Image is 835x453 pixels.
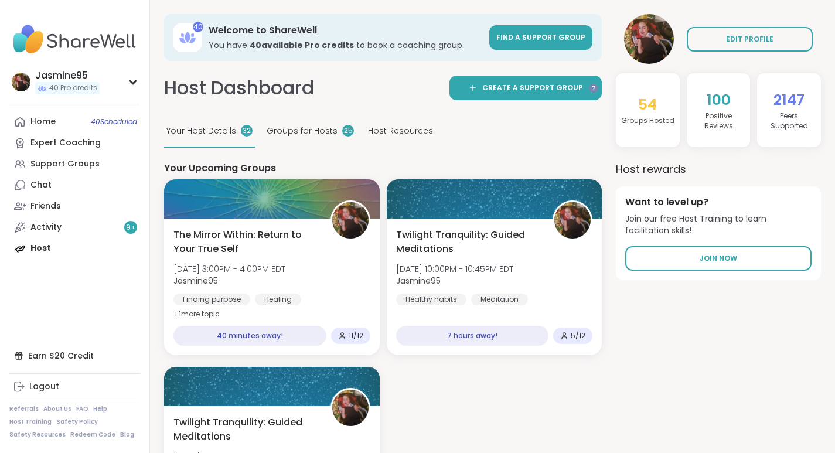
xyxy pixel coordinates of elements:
span: Twilight Tranquility: Guided Meditations [173,415,318,444]
div: 25 [342,125,354,137]
span: Your Host Details [166,125,236,137]
span: 9 + [126,223,136,233]
span: 40 Pro credits [49,83,97,93]
h4: Peers Supported [762,111,816,131]
div: Support Groups [30,158,100,170]
div: Logout [29,381,59,393]
div: 7 hours away! [396,326,549,346]
h1: Host Dashboard [164,75,314,101]
a: FAQ [76,405,88,413]
span: 40 Scheduled [91,117,137,127]
a: Friends [9,196,140,217]
div: Meditation [471,294,528,305]
span: Join Now [700,253,737,264]
a: Chat [9,175,140,196]
a: Create a support group [449,76,602,100]
iframe: Spotlight [589,84,598,93]
a: Blog [120,431,134,439]
img: ShareWell Nav Logo [9,19,140,60]
a: About Us [43,405,71,413]
div: 40 minutes away! [173,326,326,346]
span: 100 [707,90,731,110]
div: Home [30,116,56,128]
a: Activity9+ [9,217,140,238]
span: Groups for Hosts [267,125,338,137]
div: Activity [30,222,62,233]
span: [DATE] 3:00PM - 4:00PM EDT [173,263,285,275]
a: Expert Coaching [9,132,140,154]
a: Safety Policy [56,418,98,426]
span: 54 [638,94,657,115]
a: Home40Scheduled [9,111,140,132]
span: Join our free Host Training to learn facilitation skills! [625,213,812,236]
span: Twilight Tranquility: Guided Meditations [396,228,540,256]
span: Host Resources [368,125,433,137]
img: Jasmine95 [12,73,30,91]
a: Find a support group [489,25,592,50]
a: Referrals [9,405,39,413]
span: 11 / 12 [349,331,363,340]
span: Create a support group [482,83,583,93]
a: Safety Resources [9,431,66,439]
b: Jasmine95 [173,275,218,287]
a: Join Now [625,246,812,271]
a: Support Groups [9,154,140,175]
a: Redeem Code [70,431,115,439]
span: The Mirror Within: Return to Your True Self [173,228,318,256]
h3: Host rewards [616,161,821,177]
span: [DATE] 10:00PM - 10:45PM EDT [396,263,513,275]
span: 2147 [773,90,805,110]
div: Healthy habits [396,294,466,305]
h3: You have to book a coaching group. [209,39,482,51]
b: 40 available Pro credit s [250,39,354,51]
div: Expert Coaching [30,137,101,149]
img: Jasmine95 [332,390,369,426]
div: 32 [241,125,253,137]
a: EDIT PROFILE [687,27,813,52]
div: Friends [30,200,61,212]
span: Find a support group [496,32,585,42]
h3: Welcome to ShareWell [209,24,482,37]
div: Jasmine95 [35,69,100,82]
div: 40 [193,22,203,32]
img: Jasmine95 [332,202,369,239]
a: Host Training [9,418,52,426]
div: Healing [255,294,301,305]
h4: Groups Hosted [621,116,674,126]
h4: Your Upcoming Groups [164,162,602,175]
span: 5 / 12 [571,331,585,340]
div: Chat [30,179,52,191]
a: Logout [9,376,140,397]
a: Help [93,405,107,413]
div: Finding purpose [173,294,250,305]
div: Earn $20 Credit [9,345,140,366]
img: Jasmine95 [554,202,591,239]
span: EDIT PROFILE [726,34,773,45]
b: Jasmine95 [396,275,441,287]
h4: Positive Review s [691,111,746,131]
img: Jasmine95 [624,14,674,64]
h4: Want to level up? [625,196,812,209]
